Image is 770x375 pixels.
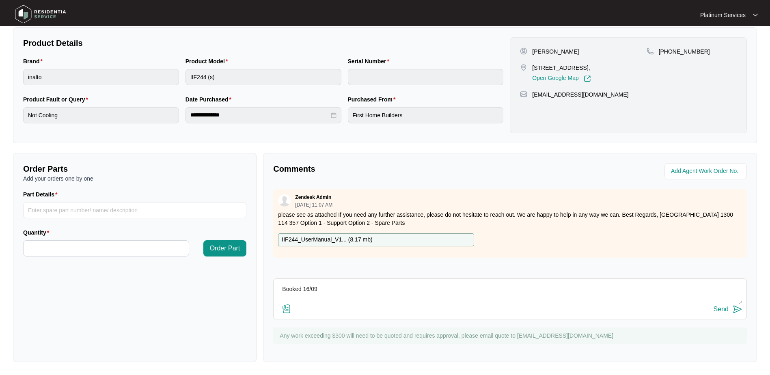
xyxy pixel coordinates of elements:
[520,47,527,55] img: user-pin
[278,194,291,207] img: user.svg
[190,111,329,119] input: Date Purchased
[282,304,291,314] img: file-attachment-doc.svg
[23,69,179,85] input: Brand
[584,75,591,82] img: Link-External
[203,240,247,256] button: Order Part
[185,57,231,65] label: Product Model
[273,163,504,175] p: Comments
[348,57,393,65] label: Serial Number
[659,47,710,56] p: [PHONE_NUMBER]
[23,107,179,123] input: Product Fault or Query
[23,95,91,103] label: Product Fault or Query
[532,47,579,56] p: [PERSON_NAME]
[295,203,332,207] p: [DATE] 11:07 AM
[185,69,341,85] input: Product Model
[23,37,503,49] p: Product Details
[714,304,742,315] button: Send
[348,69,504,85] input: Serial Number
[647,47,654,55] img: map-pin
[23,57,46,65] label: Brand
[753,13,758,17] img: dropdown arrow
[24,241,189,256] input: Quantity
[23,175,246,183] p: Add your orders one by one
[185,95,235,103] label: Date Purchased
[23,190,61,198] label: Part Details
[532,64,591,72] p: [STREET_ADDRESS],
[23,228,52,237] label: Quantity
[700,11,746,19] p: Platinum Services
[210,244,240,253] span: Order Part
[12,2,69,26] img: residentia service logo
[520,64,527,71] img: map-pin
[671,166,742,176] input: Add Agent Work Order No.
[532,75,591,82] a: Open Google Map
[278,211,742,227] p: please see as attached If you need any further assistance, please do not hesitate to reach out. W...
[278,283,742,304] textarea: Booked 16/09
[348,107,504,123] input: Purchased From
[280,332,743,340] p: Any work exceeding $300 will need to be quoted and requires approval, please email quote to [EMAI...
[295,194,331,200] p: Zendesk Admin
[733,304,742,314] img: send-icon.svg
[282,235,372,244] p: IIF244_UserManual_V1... ( 8.17 mb )
[532,91,628,99] p: [EMAIL_ADDRESS][DOMAIN_NAME]
[23,202,246,218] input: Part Details
[23,163,246,175] p: Order Parts
[520,91,527,98] img: map-pin
[714,306,729,313] div: Send
[348,95,399,103] label: Purchased From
